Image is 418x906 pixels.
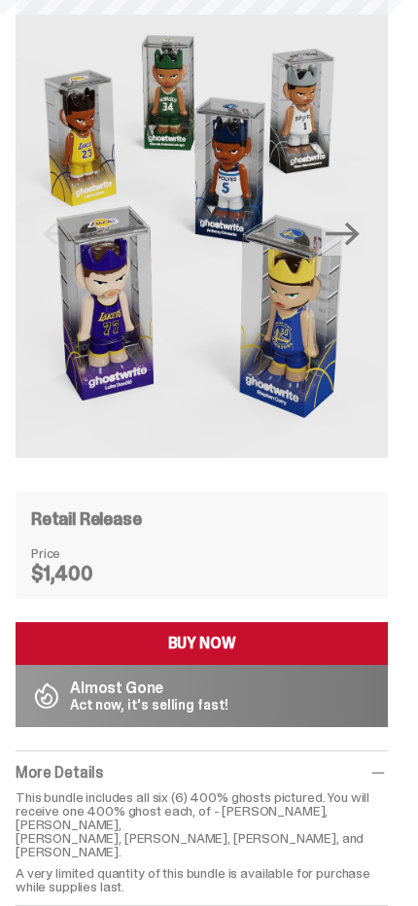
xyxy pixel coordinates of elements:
[31,546,128,560] dt: Price
[16,790,388,858] p: This bundle includes all six (6) 400% ghosts pictured. You will receive one 400% ghost each, of -...
[16,866,388,893] p: A very limited quantity of this bundle is available for purchase while supplies last.
[31,564,128,583] dd: $1,400
[322,213,365,256] button: Next
[31,510,141,528] h4: Retail Release
[168,636,236,651] div: BUY NOW
[16,762,103,783] span: More Details
[70,698,228,712] p: Act now, it's selling fast!
[16,622,388,665] button: BUY NOW
[70,680,228,696] p: Almost Gone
